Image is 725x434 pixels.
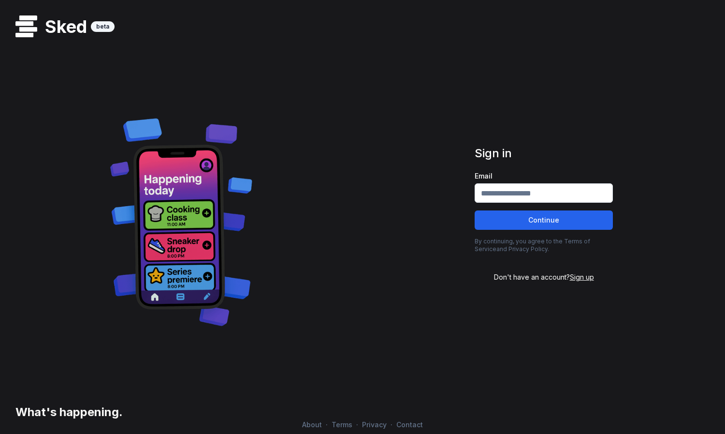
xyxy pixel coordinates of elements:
div: beta [91,21,115,32]
h1: Sign in [475,146,613,161]
span: Sign up [570,273,594,281]
button: Continue [475,210,613,230]
a: About [298,420,326,429]
a: Terms of Service [475,238,590,253]
a: Privacy Policy [508,245,548,253]
a: Terms [328,420,356,429]
h3: What's happening. [12,404,123,420]
img: logo [15,15,37,37]
label: Email [475,173,613,180]
img: Decorative [105,106,258,335]
a: Privacy [358,420,391,429]
p: By continuing, you agree to the and . [475,238,613,253]
div: Don't have an account? [475,272,613,282]
a: Contact [392,420,427,429]
h1: Sked [37,17,91,36]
